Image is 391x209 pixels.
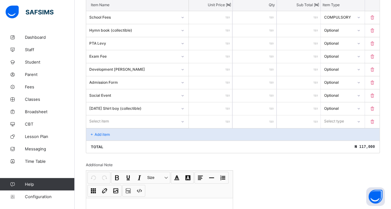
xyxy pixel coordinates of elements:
p: Unit Price [ ₦ ] [190,2,231,7]
div: Optional [324,67,353,71]
button: Highlight Color [183,172,193,183]
span: Student [25,60,75,64]
p: Total [91,145,103,149]
div: Select type [324,115,344,127]
div: PTA Levy [89,41,177,45]
div: [DATE] Shirt boy (collectible) [89,106,177,110]
span: Classes [25,97,75,102]
div: School Fees [89,15,177,19]
div: Optional [324,41,353,45]
span: Staff [25,47,75,52]
button: Open asap [366,187,385,206]
img: safsims [6,6,54,19]
button: Show blocks [123,185,133,196]
button: List [217,172,228,183]
span: Help [25,182,74,187]
span: Messaging [25,146,75,151]
p: Add item [95,132,110,137]
button: Image [110,185,121,196]
p: Qty [234,2,275,7]
p: Sub Total [ ₦ ] [278,2,319,7]
button: Size [145,172,170,183]
span: Additional Note [86,162,113,167]
div: Optional [324,80,353,84]
span: Broadsheet [25,109,75,114]
button: Horizontal line [206,172,217,183]
button: Table [88,185,99,196]
span: Dashboard [25,35,75,40]
div: Exam Fee [89,54,177,58]
span: Fees [25,84,75,89]
span: Time Table [25,159,75,164]
button: Italic [134,172,145,183]
button: Link [99,185,110,196]
div: Optional [324,28,353,32]
div: Admission Form [89,80,177,84]
button: Code view [134,185,145,196]
div: Select item [89,115,109,127]
div: COMPULSORY [324,15,353,19]
div: Development [PERSON_NAME] [89,67,177,71]
p: Item Name [91,2,184,7]
span: ₦ 117,000 [355,145,375,149]
p: Item Type [322,2,363,7]
span: CBT [25,122,75,127]
button: Redo [99,172,110,183]
span: Parent [25,72,75,77]
span: Configuration [25,194,74,199]
div: Optional [324,106,353,110]
button: Align [195,172,206,183]
button: Underline [123,172,133,183]
div: Hymn book (collectible) [89,28,177,32]
div: Social Event [89,93,177,97]
button: Undo [88,172,99,183]
span: Lesson Plan [25,134,75,139]
div: Optional [324,93,353,97]
button: Bold [112,172,122,183]
div: Optional [324,54,353,58]
button: Font Color [171,172,182,183]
